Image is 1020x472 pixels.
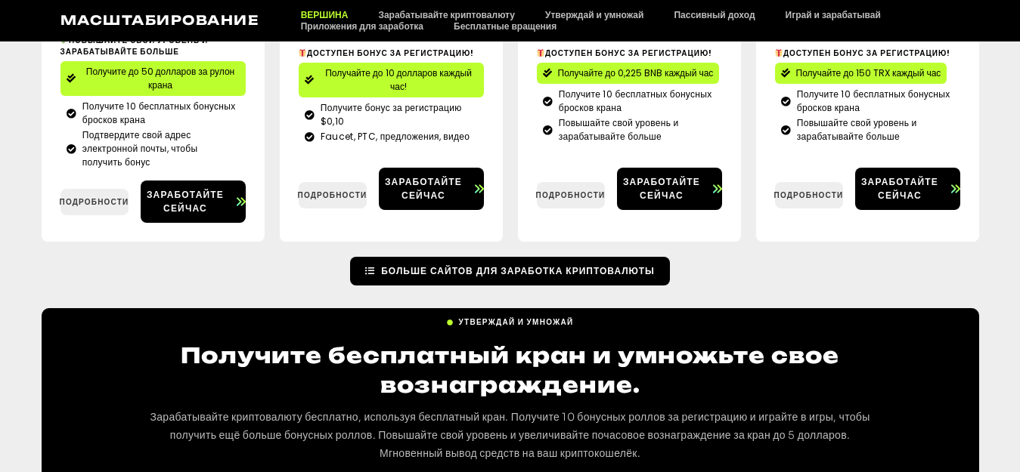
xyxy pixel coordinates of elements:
font: Получите 10 бесплатных бонусных бросков крана [82,100,236,126]
font: Получите до 50 долларов за рулон крана [86,65,234,91]
font: Зарабатывайте криптовалюту бесплатно, используя бесплатный кран. Получите 10 бонусных роллов за р... [150,410,870,460]
font: Подробности [774,190,844,201]
font: Доступен бонус за регистрацию! [307,48,475,59]
img: 🎁 [299,49,306,57]
font: Заработайте сейчас [861,175,938,202]
font: Повышайте свой уровень и зарабатывайте больше [559,116,679,143]
a: Зарабатывайте криптовалюту [363,9,530,20]
font: Подробности [536,190,606,201]
font: Повышайте свой уровень и зарабатывайте больше [60,35,209,57]
a: Заработайте сейчас [855,168,960,210]
font: Пассивный доход [674,9,755,20]
a: Подробности [537,182,605,208]
font: Утверждай и умножай [545,9,643,20]
a: Подробности [299,182,367,208]
font: Получите бонус за регистрацию $0,10 [321,101,462,128]
font: Подробности [60,196,129,208]
img: 🎁 [775,49,783,57]
font: Faucet, PTC, предложения, видео [321,130,470,143]
a: Масштабирование [60,12,260,28]
a: Играй и зарабатывай [770,9,896,20]
a: Бесплатные вращения [439,20,572,32]
font: Доступен бонус за регистрацию! [545,48,713,59]
font: Доступен бонус за регистрацию! [783,48,951,59]
font: Больше сайтов для заработка криптовалюты [381,264,655,277]
a: Приложения для заработка [286,20,439,32]
font: Заработайте сейчас [147,188,224,214]
font: Играй и зарабатывай [786,9,881,20]
font: Получайте до 10 долларов каждый час! [325,66,472,93]
font: ВЕРШИНА [301,9,349,20]
font: Заработайте сейчас [623,175,700,202]
a: ВЕРШИНА [286,9,364,20]
nav: Меню [286,9,960,32]
font: Подробности [298,190,367,201]
a: Больше сайтов для заработка криптовалюты [350,257,670,285]
font: Повышайте свой уровень и зарабатывайте больше [797,116,917,143]
a: Заработайте сейчас [141,180,246,223]
font: Получите 10 бесплатных бонусных бросков крана [559,88,712,114]
font: Получайте до 0,225 BNB каждый час [558,66,714,79]
font: Получите 10 бесплатных бонусных бросков крана [797,88,950,114]
a: Получайте до 10 долларов каждый час! [299,63,484,97]
a: Пассивный доход [659,9,770,20]
img: 🎁 [537,49,544,57]
font: Утверждай и умножай [458,317,573,327]
font: Получите бесплатный кран и умножьте свое вознаграждение. [181,342,839,398]
a: Подробности [775,182,843,208]
a: Получайте до 0,225 BNB каждый час [537,63,720,84]
a: Подробности [60,189,129,215]
font: Бесплатные вращения [454,20,557,32]
a: Заработайте сейчас [379,168,484,210]
font: Получайте до 150 TRX каждый час [796,66,941,79]
font: Зарабатывайте криптовалюту [378,9,515,20]
a: Получите до 50 долларов за рулон крана [60,61,246,96]
a: Утверждай и умножай [446,310,573,328]
a: Утверждай и умножай [530,9,659,20]
font: Подтвердите свой адрес электронной почты, чтобы получить бонус [82,128,198,168]
a: Получайте до 150 TRX каждый час [775,63,947,84]
font: Заработайте сейчас [385,175,462,202]
font: Приложения для заработка [301,20,423,32]
a: Заработайте сейчас [617,168,722,210]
